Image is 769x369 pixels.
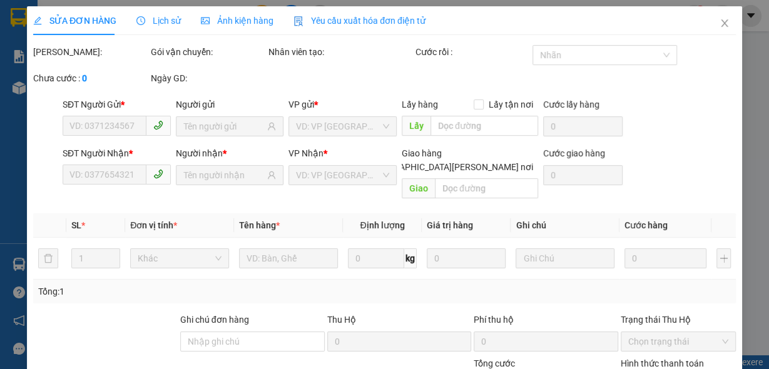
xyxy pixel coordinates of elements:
input: Tên người nhận [183,168,265,182]
button: Close [707,6,742,41]
div: SĐT Người Gửi [63,98,171,111]
span: edit [33,16,42,25]
div: Gói vận chuyển: [151,45,266,59]
div: Người gửi [176,98,284,111]
input: 0 [427,248,506,268]
span: picture [201,16,210,25]
label: Cước lấy hàng [543,99,599,109]
div: SĐT Người Nhận [63,146,171,160]
span: Tổng cước [474,358,515,368]
input: Cước lấy hàng [543,116,623,136]
input: VD: Bàn, Ghế [239,248,338,268]
span: Giá trị hàng [427,220,473,230]
div: [PERSON_NAME]: [33,45,148,59]
span: Lấy tận nơi [484,98,538,111]
span: Thu Hộ [327,315,356,325]
span: Ảnh kiện hàng [201,16,273,26]
input: 0 [624,248,706,268]
div: Tổng: 1 [38,285,298,298]
input: Tên người gửi [183,119,265,133]
span: Lịch sử [136,16,181,26]
div: Ngày GD: [151,71,266,85]
span: Khác [138,249,222,268]
span: SL [71,220,81,230]
span: SỬA ĐƠN HÀNG [33,16,116,26]
div: Cước rồi : [415,45,530,59]
span: clock-circle [136,16,145,25]
span: Đơn vị tính [130,220,177,230]
div: Trạng thái Thu Hộ [621,313,736,326]
span: Giao [402,178,435,198]
span: VP Nhận [288,148,323,158]
input: Dọc đường [430,116,538,136]
input: Ghi chú đơn hàng [180,331,325,351]
img: icon [293,16,303,26]
th: Ghi chú [511,213,619,238]
div: Người nhận [176,146,284,160]
span: Tên hàng [239,220,280,230]
button: plus [716,248,731,268]
span: Yêu cầu xuất hóa đơn điện tử [293,16,425,26]
input: Cước giao hàng [543,165,623,185]
span: phone [153,169,163,179]
button: delete [38,248,58,268]
input: Dọc đường [435,178,538,198]
span: phone [153,120,163,130]
input: Ghi Chú [516,248,614,268]
span: user [267,171,276,179]
span: user [267,122,276,131]
b: 0 [82,73,87,83]
label: Hình thức thanh toán [621,358,704,368]
span: Chọn trạng thái [628,332,728,351]
div: Nhân viên tạo: [268,45,413,59]
div: Phí thu hộ [474,313,618,331]
div: Chưa cước : [33,71,148,85]
span: Giao hàng [402,148,442,158]
span: Cước hàng [624,220,668,230]
label: Ghi chú đơn hàng [180,315,249,325]
span: close [720,18,730,28]
span: Lấy hàng [402,99,438,109]
span: Định lượng [360,220,405,230]
span: Lấy [402,116,430,136]
label: Cước giao hàng [543,148,605,158]
span: kg [404,248,417,268]
span: [GEOGRAPHIC_DATA][PERSON_NAME] nơi [362,160,538,174]
div: VP gửi [288,98,397,111]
